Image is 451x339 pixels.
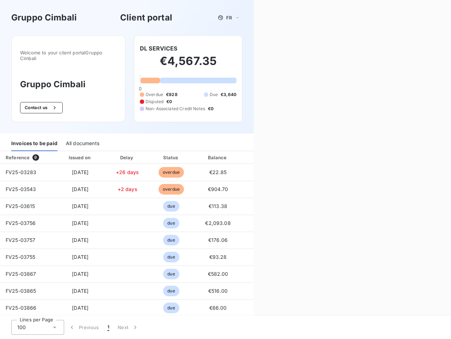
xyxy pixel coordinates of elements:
[166,99,172,105] span: €0
[72,305,88,311] span: [DATE]
[163,201,179,212] span: due
[6,288,36,294] span: FV25-03865
[6,305,37,311] span: FV25-03866
[20,50,117,61] span: Welcome to your client portal Gruppo Cimbali
[113,320,143,335] button: Next
[6,254,36,260] span: FV25-03755
[140,44,178,53] h6: DL SERVICES
[72,220,88,226] span: [DATE]
[72,169,88,175] span: [DATE]
[209,254,227,260] span: €93.28
[72,203,88,209] span: [DATE]
[221,91,236,98] span: €3,640
[6,186,36,192] span: FV25-03543
[163,218,179,228] span: due
[166,91,178,98] span: €928
[103,320,113,335] button: 1
[6,237,36,243] span: FV25-03757
[64,320,103,335] button: Previous
[208,186,228,192] span: €904.70
[146,99,163,105] span: Disputed
[139,86,142,91] span: 0
[56,154,105,161] div: Issued on
[159,184,184,195] span: overdue
[140,54,236,75] h2: €4,567.35
[120,11,172,24] h3: Client portal
[209,203,227,209] span: €113.38
[163,286,179,296] span: due
[208,271,228,277] span: €582.00
[20,102,63,113] button: Contact us
[209,169,227,175] span: €22.85
[146,91,163,98] span: Overdue
[6,155,30,160] div: Reference
[20,78,117,91] h3: Gruppo Cimbali
[6,169,37,175] span: FV25-03283
[107,324,109,331] span: 1
[6,271,36,277] span: FV25-03867
[159,167,184,178] span: overdue
[107,154,148,161] div: Delay
[72,288,88,294] span: [DATE]
[11,136,57,151] div: Invoices to be paid
[146,106,205,112] span: Non-Associated Credit Notes
[195,154,241,161] div: Balance
[226,15,232,20] span: FR
[17,324,26,331] span: 100
[72,254,88,260] span: [DATE]
[163,252,179,262] span: due
[244,154,279,161] div: PDF
[72,271,88,277] span: [DATE]
[116,169,139,175] span: +26 days
[208,106,214,112] span: €0
[210,91,218,98] span: Due
[163,303,179,313] span: due
[209,305,227,311] span: €66.00
[163,269,179,279] span: due
[150,154,192,161] div: Status
[205,220,230,226] span: €2,093.08
[6,203,35,209] span: FV25-03615
[208,237,228,243] span: €176.06
[6,220,36,226] span: FV25-03756
[72,237,88,243] span: [DATE]
[11,11,77,24] h3: Gruppo Cimbali
[118,186,137,192] span: +2 days
[208,288,228,294] span: €516.00
[32,154,39,161] span: 9
[163,235,179,245] span: due
[72,186,88,192] span: [DATE]
[66,136,99,151] div: All documents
